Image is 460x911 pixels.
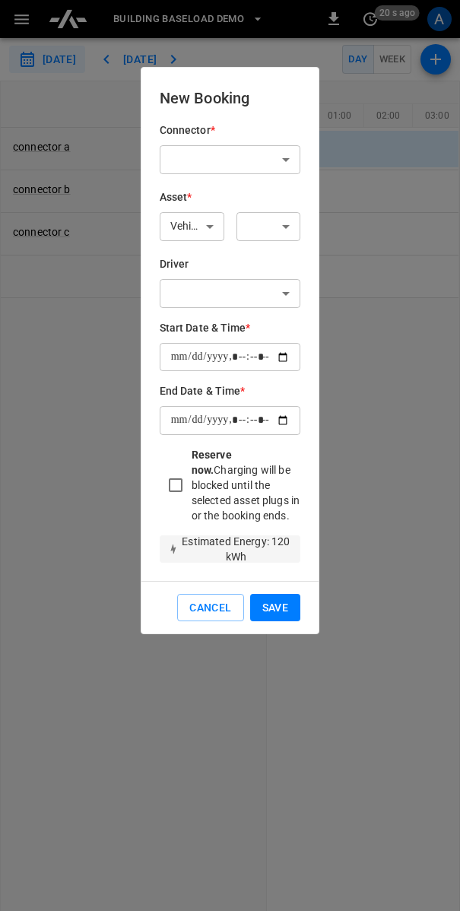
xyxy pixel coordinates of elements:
[160,86,301,110] h6: New Booking
[160,122,301,139] h6: Connector
[160,256,301,273] h6: Driver
[160,320,301,337] h6: Start Date & Time
[169,534,292,564] p: Estimated Energy : 120 kWh
[160,189,224,206] h6: Asset
[160,383,301,400] h6: End Date & Time
[177,594,243,622] button: Cancel
[250,594,301,622] button: Save
[160,212,224,241] div: Vehicle
[192,449,232,476] strong: Reserve now.
[192,447,301,523] div: Charging will be blocked until the selected asset plugs in or the booking ends.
